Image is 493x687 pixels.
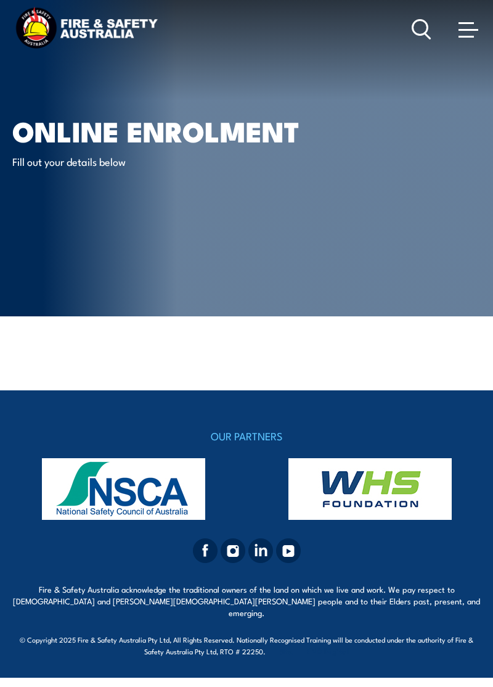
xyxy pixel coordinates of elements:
p: Fire & Safety Australia acknowledge the traditional owners of the land on which we live and work.... [12,583,481,619]
p: Fill out your details below [12,154,237,168]
h1: Online Enrolment [12,118,317,142]
a: KND Digital [306,644,349,657]
img: nsca-logo-footer [12,458,234,520]
span: © Copyright 2025 Fire & Safety Australia Pty Ltd, All Rights Reserved. Nationally Recognised Trai... [12,634,481,657]
img: whs-logo-footer [259,458,481,520]
span: Site: [280,646,349,656]
h4: OUR PARTNERS [12,427,481,445]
